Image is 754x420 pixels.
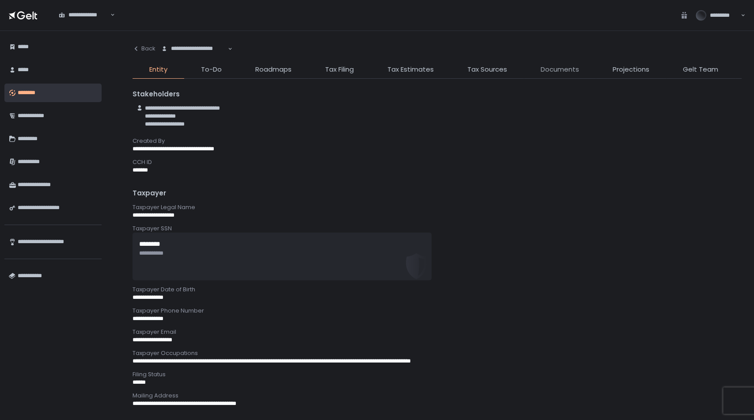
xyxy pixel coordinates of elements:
input: Search for option [59,19,110,28]
input: Search for option [161,53,227,61]
div: Filing Status [133,370,742,378]
span: Roadmaps [255,65,292,75]
div: Search for option [155,40,232,58]
span: To-Do [201,65,222,75]
span: Tax Estimates [387,65,434,75]
div: Taxpayer Date of Birth [133,286,742,294]
div: Search for option [53,6,115,24]
div: Taxpayer Occupations [133,349,742,357]
span: Gelt Team [683,65,718,75]
span: Documents [541,65,579,75]
span: Projections [613,65,649,75]
div: Taxpayer Legal Name [133,203,742,211]
div: Back [133,45,155,53]
div: Stakeholders [133,89,742,99]
div: Created By [133,137,742,145]
div: Taxpayer SSN [133,225,742,233]
button: Back [133,40,155,57]
div: CCH ID [133,158,742,166]
div: Taxpayer Phone Number [133,307,742,315]
div: Mailing Address [133,392,742,400]
span: Entity [149,65,167,75]
span: Tax Sources [467,65,507,75]
div: Taxpayer [133,188,742,199]
span: Tax Filing [325,65,354,75]
div: Taxpayer Email [133,328,742,336]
